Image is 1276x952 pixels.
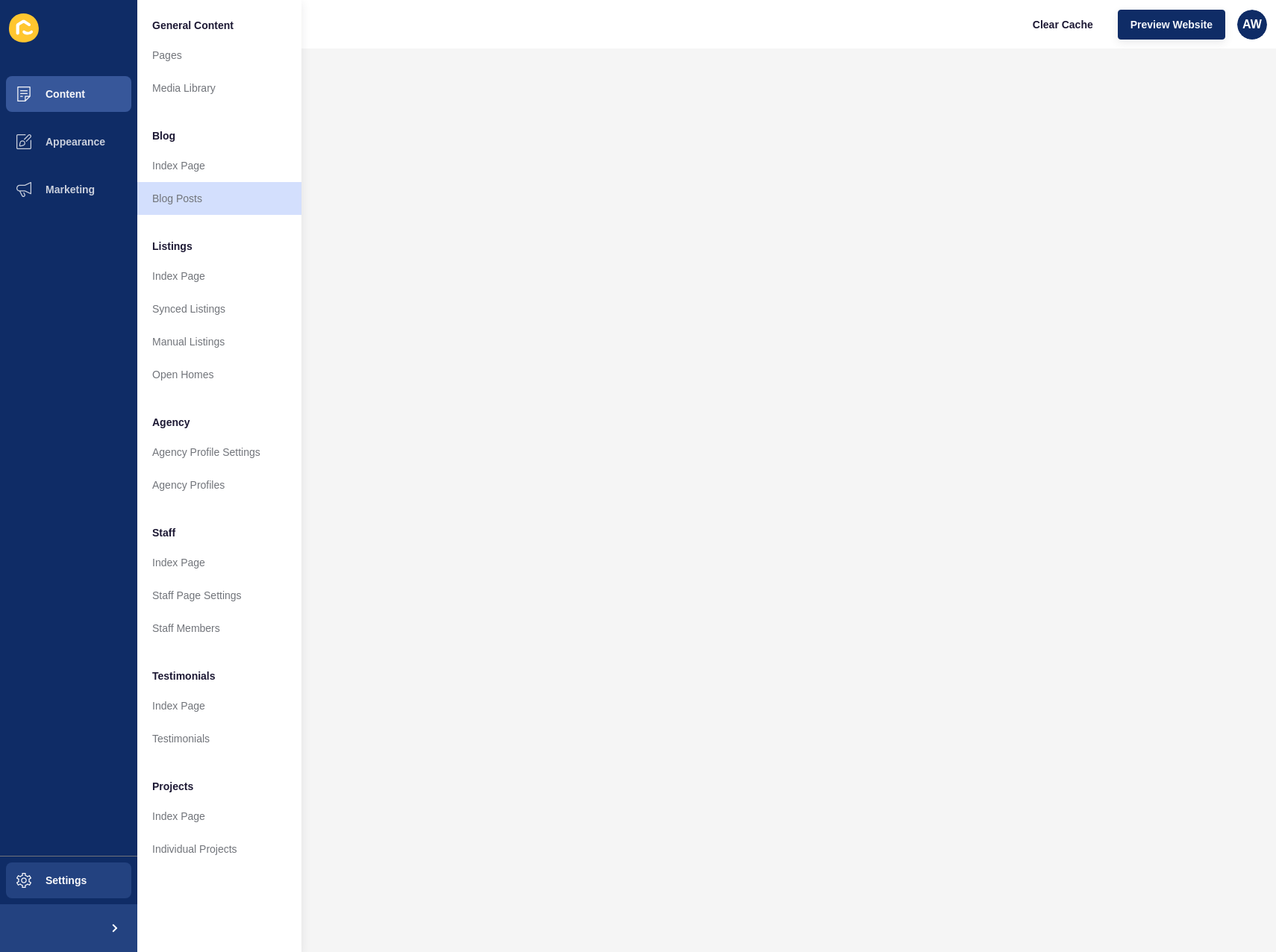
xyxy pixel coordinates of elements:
a: Individual Projects [137,833,301,865]
span: Blog [152,128,175,143]
span: Clear Cache [1033,17,1093,32]
a: Testimonials [137,722,301,755]
a: Pages [137,39,301,72]
a: Index Page [137,800,301,833]
span: Testimonials [152,668,216,683]
button: Clear Cache [1020,10,1106,40]
a: Manual Listings [137,325,301,358]
a: Agency Profiles [137,469,301,501]
span: Agency [152,415,190,430]
a: Index Page [137,546,301,579]
a: Media Library [137,72,301,104]
span: Preview Website [1130,17,1213,32]
span: General Content [152,18,234,33]
a: Agency Profile Settings [137,436,301,469]
a: Index Page [137,260,301,292]
a: Index Page [137,689,301,722]
span: Staff [152,525,175,540]
a: Staff Page Settings [137,579,301,612]
a: Synced Listings [137,292,301,325]
a: Staff Members [137,612,301,645]
span: Listings [152,239,193,254]
a: Index Page [137,149,301,182]
span: AW [1242,17,1262,32]
a: Blog Posts [137,182,301,215]
button: Preview Website [1118,10,1225,40]
span: Projects [152,779,193,794]
a: Open Homes [137,358,301,391]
